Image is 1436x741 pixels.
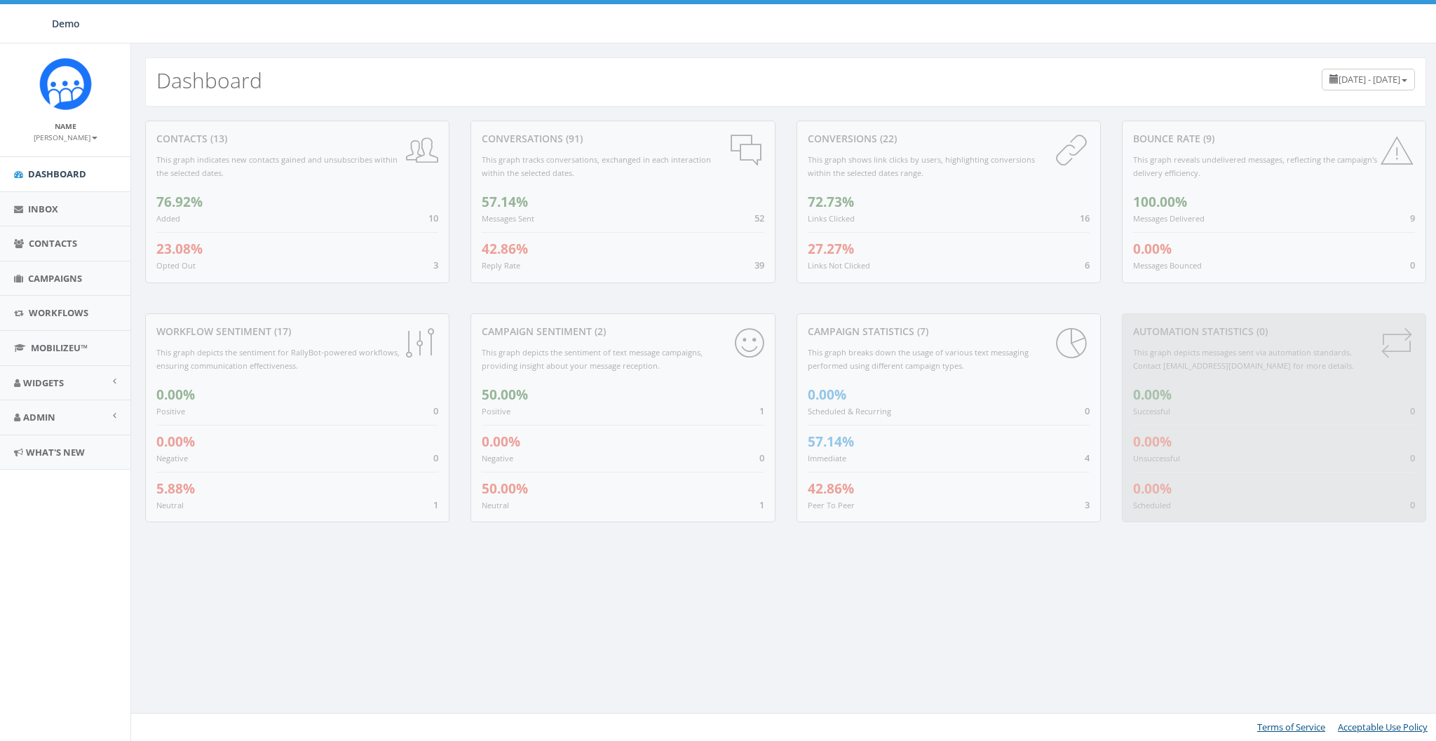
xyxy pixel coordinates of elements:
span: Widgets [23,376,64,389]
span: 0 [1410,451,1415,464]
span: 0.00% [808,386,846,404]
small: Added [156,213,180,224]
span: 52 [754,212,764,224]
span: 0.00% [1133,386,1172,404]
span: Campaigns [28,272,82,285]
small: Immediate [808,453,846,463]
small: This graph depicts the sentiment for RallyBot-powered workflows, ensuring communication effective... [156,347,400,371]
small: Positive [482,406,510,416]
small: Neutral [156,500,184,510]
span: 72.73% [808,193,854,211]
small: Scheduled & Recurring [808,406,891,416]
small: Opted Out [156,260,196,271]
span: 100.00% [1133,193,1187,211]
span: 50.00% [482,480,528,498]
span: 0.00% [156,386,195,404]
span: 0.00% [1133,433,1172,451]
small: Peer To Peer [808,500,855,510]
span: Admin [23,411,55,423]
span: 50.00% [482,386,528,404]
span: Dashboard [28,168,86,180]
div: contacts [156,132,438,146]
span: Contacts [29,237,77,250]
span: 1 [759,498,764,511]
small: Neutral [482,500,509,510]
a: Terms of Service [1257,721,1325,733]
span: (17) [271,325,291,338]
small: Negative [482,453,513,463]
span: 0 [759,451,764,464]
span: 57.14% [482,193,528,211]
div: Workflow Sentiment [156,325,438,339]
small: Messages Sent [482,213,534,224]
small: Unsuccessful [1133,453,1180,463]
span: 42.86% [482,240,528,258]
span: 0.00% [482,433,520,451]
small: This graph breaks down the usage of various text messaging performed using different campaign types. [808,347,1029,371]
div: conversions [808,132,1090,146]
small: Links Clicked [808,213,855,224]
div: Automation Statistics [1133,325,1415,339]
span: (22) [877,132,897,145]
span: 39 [754,259,764,271]
div: conversations [482,132,764,146]
small: Reply Rate [482,260,520,271]
small: Messages Bounced [1133,260,1202,271]
small: Successful [1133,406,1170,416]
span: 1 [433,498,438,511]
a: [PERSON_NAME] [34,130,97,143]
small: Positive [156,406,185,416]
span: (9) [1200,132,1214,145]
span: 57.14% [808,433,854,451]
a: Acceptable Use Policy [1338,721,1428,733]
small: This graph shows link clicks by users, highlighting conversions within the selected dates range. [808,154,1035,178]
span: [DATE] - [DATE] [1339,73,1400,86]
div: Bounce Rate [1133,132,1415,146]
small: This graph depicts messages sent via automation standards. Contact [EMAIL_ADDRESS][DOMAIN_NAME] f... [1133,347,1354,371]
span: 0 [433,451,438,464]
div: Campaign Sentiment [482,325,764,339]
span: (13) [208,132,227,145]
h2: Dashboard [156,69,262,92]
span: Inbox [28,203,58,215]
span: 76.92% [156,193,203,211]
small: Scheduled [1133,500,1171,510]
span: What's New [26,446,85,458]
span: 0.00% [156,433,195,451]
span: Demo [52,17,80,30]
small: [PERSON_NAME] [34,132,97,142]
span: 42.86% [808,480,854,498]
span: 6 [1085,259,1090,271]
span: Workflows [29,306,88,319]
span: 4 [1085,451,1090,464]
span: 0 [433,405,438,417]
small: This graph indicates new contacts gained and unsubscribes within the selected dates. [156,154,398,178]
span: 3 [433,259,438,271]
span: 0 [1410,259,1415,271]
img: Icon_1.png [39,57,92,110]
span: 10 [428,212,438,224]
span: 9 [1410,212,1415,224]
small: Name [55,121,76,131]
span: 1 [759,405,764,417]
span: 0 [1410,498,1415,511]
span: 16 [1080,212,1090,224]
span: (7) [914,325,928,338]
span: 0.00% [1133,480,1172,498]
span: 5.88% [156,480,195,498]
span: (2) [592,325,606,338]
span: 3 [1085,498,1090,511]
span: 0 [1085,405,1090,417]
small: Negative [156,453,188,463]
span: 23.08% [156,240,203,258]
small: Links Not Clicked [808,260,870,271]
span: (0) [1254,325,1268,338]
span: 0.00% [1133,240,1172,258]
small: Messages Delivered [1133,213,1205,224]
small: This graph depicts the sentiment of text message campaigns, providing insight about your message ... [482,347,703,371]
small: This graph reveals undelivered messages, reflecting the campaign's delivery efficiency. [1133,154,1377,178]
span: 0 [1410,405,1415,417]
div: Campaign Statistics [808,325,1090,339]
small: This graph tracks conversations, exchanged in each interaction within the selected dates. [482,154,711,178]
span: MobilizeU™ [31,341,88,354]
